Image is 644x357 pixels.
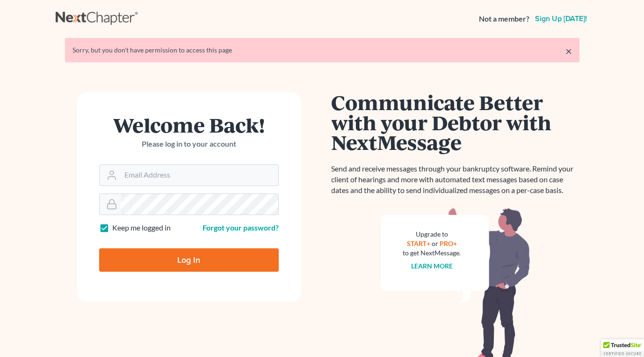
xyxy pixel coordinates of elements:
[601,339,644,357] div: TrustedSite Certified
[99,139,279,149] p: Please log in to your account
[403,230,461,239] div: Upgrade to
[565,45,572,57] a: ×
[112,223,171,233] label: Keep me logged in
[99,115,279,135] h1: Welcome Back!
[332,92,579,152] h1: Communicate Better with your Debtor with NextMessage
[479,14,529,24] strong: Not a member?
[203,223,279,232] a: Forgot your password?
[411,262,453,270] a: Learn more
[403,248,461,258] div: to get NextMessage.
[99,248,279,272] input: Log In
[533,15,589,22] a: Sign up [DATE]!
[332,164,579,196] p: Send and receive messages through your bankruptcy software. Remind your client of hearings and mo...
[432,239,438,247] span: or
[72,45,572,55] div: Sorry, but you don't have permission to access this page
[121,165,278,186] input: Email Address
[440,239,457,247] a: PRO+
[407,239,430,247] a: START+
